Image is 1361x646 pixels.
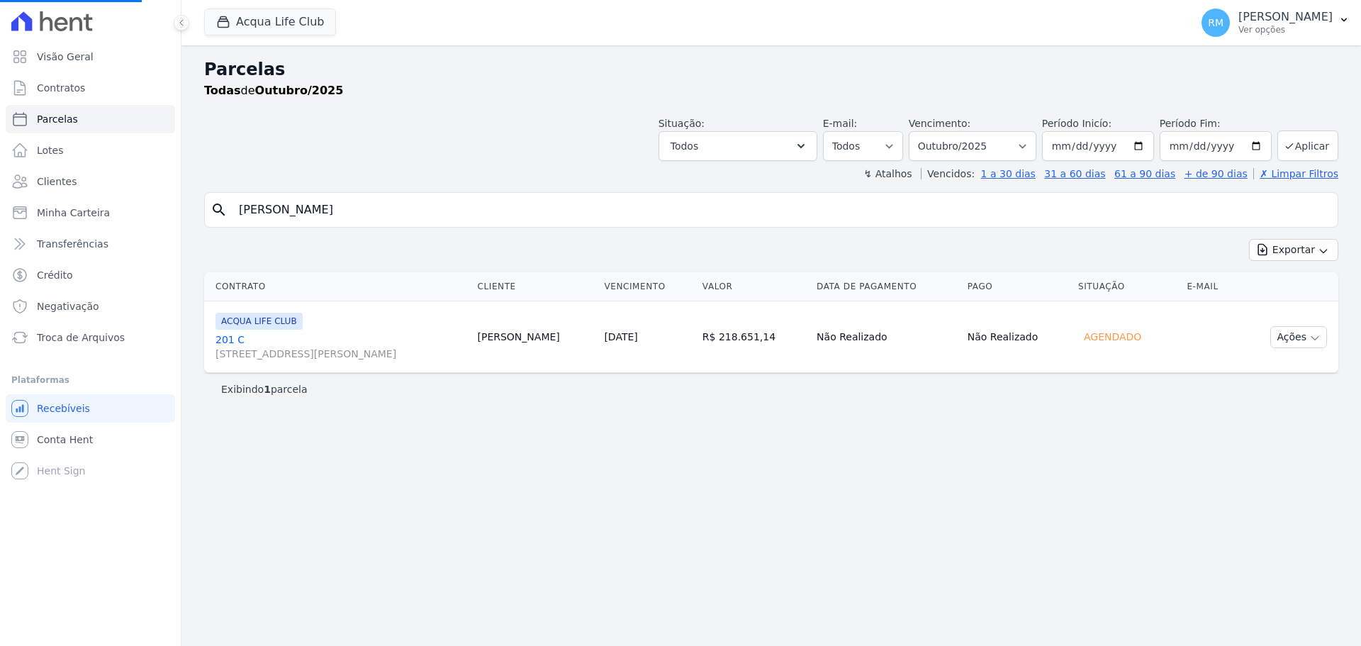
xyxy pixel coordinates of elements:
[1160,116,1272,131] label: Período Fim:
[37,268,73,282] span: Crédito
[1253,168,1338,179] a: ✗ Limpar Filtros
[471,272,598,301] th: Cliente
[215,347,466,361] span: [STREET_ADDRESS][PERSON_NAME]
[598,272,696,301] th: Vencimento
[697,301,811,373] td: R$ 218.651,14
[1277,130,1338,161] button: Aplicar
[1238,10,1333,24] p: [PERSON_NAME]
[37,401,90,416] span: Recebíveis
[6,136,175,165] a: Lotes
[1208,18,1223,28] span: RM
[604,331,637,343] a: [DATE]
[6,292,175,321] a: Negativação
[962,301,1072,373] td: Não Realizado
[6,105,175,133] a: Parcelas
[204,272,471,301] th: Contrato
[37,50,94,64] span: Visão Geral
[37,237,108,251] span: Transferências
[37,112,78,126] span: Parcelas
[37,330,125,345] span: Troca de Arquivos
[1078,327,1147,347] div: Agendado
[1181,272,1239,301] th: E-mail
[37,143,64,157] span: Lotes
[659,131,817,161] button: Todos
[811,272,962,301] th: Data de Pagamento
[1238,24,1333,35] p: Ver opções
[823,118,858,129] label: E-mail:
[6,167,175,196] a: Clientes
[6,425,175,454] a: Conta Hent
[697,272,811,301] th: Valor
[211,201,228,218] i: search
[255,84,344,97] strong: Outubro/2025
[264,384,271,395] b: 1
[921,168,975,179] label: Vencidos:
[204,82,343,99] p: de
[37,206,110,220] span: Minha Carteira
[215,333,466,361] a: 201 C[STREET_ADDRESS][PERSON_NAME]
[204,84,241,97] strong: Todas
[215,313,303,330] span: ACQUA LIFE CLUB
[1114,168,1175,179] a: 61 a 90 dias
[37,299,99,313] span: Negativação
[671,138,698,155] span: Todos
[6,323,175,352] a: Troca de Arquivos
[6,394,175,423] a: Recebíveis
[981,168,1036,179] a: 1 a 30 dias
[204,9,336,35] button: Acqua Life Club
[863,168,912,179] label: ↯ Atalhos
[37,81,85,95] span: Contratos
[1184,168,1248,179] a: + de 90 dias
[6,230,175,258] a: Transferências
[204,57,1338,82] h2: Parcelas
[471,301,598,373] td: [PERSON_NAME]
[6,74,175,102] a: Contratos
[37,174,77,189] span: Clientes
[1042,118,1111,129] label: Período Inicío:
[6,261,175,289] a: Crédito
[37,433,93,447] span: Conta Hent
[1190,3,1361,43] button: RM [PERSON_NAME] Ver opções
[909,118,970,129] label: Vencimento:
[1249,239,1338,261] button: Exportar
[1072,272,1181,301] th: Situação
[962,272,1072,301] th: Pago
[659,118,705,129] label: Situação:
[6,43,175,71] a: Visão Geral
[811,301,962,373] td: Não Realizado
[1270,326,1327,348] button: Ações
[6,199,175,227] a: Minha Carteira
[221,382,308,396] p: Exibindo parcela
[1044,168,1105,179] a: 31 a 60 dias
[11,372,169,389] div: Plataformas
[230,196,1332,224] input: Buscar por nome do lote ou do cliente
